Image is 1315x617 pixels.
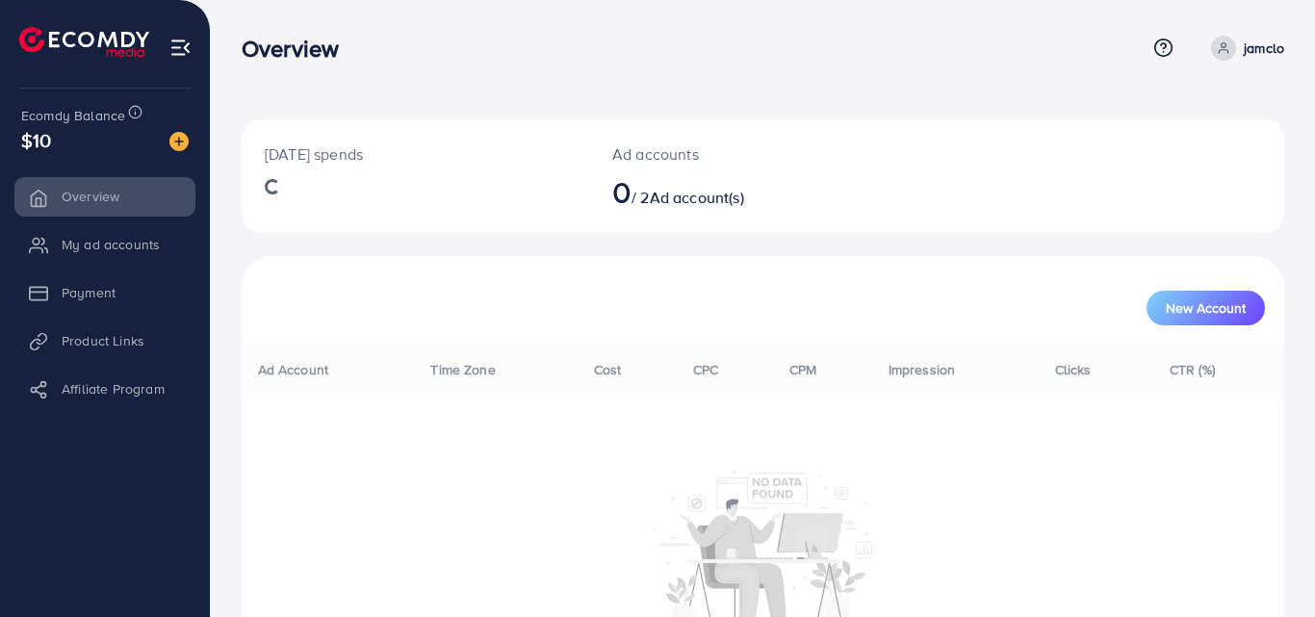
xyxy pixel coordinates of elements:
p: Ad accounts [612,142,827,166]
span: New Account [1166,301,1246,315]
span: $10 [21,126,51,154]
h2: / 2 [612,173,827,210]
span: Ad account(s) [650,187,744,208]
span: 0 [612,169,632,214]
p: jamclo [1244,37,1284,60]
img: menu [169,37,192,59]
button: New Account [1147,291,1265,325]
p: [DATE] spends [265,142,566,166]
span: Ecomdy Balance [21,106,125,125]
h3: Overview [242,35,354,63]
a: jamclo [1203,36,1284,61]
img: image [169,132,189,151]
img: logo [19,27,149,57]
